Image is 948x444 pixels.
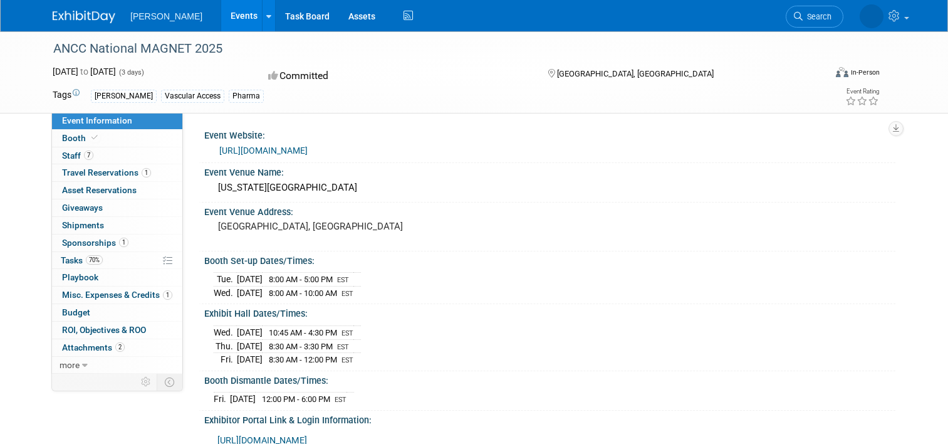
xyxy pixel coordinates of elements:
[62,203,103,213] span: Giveaways
[337,276,349,284] span: EST
[49,38,810,60] div: ANCC National MAGNET 2025
[86,255,103,265] span: 70%
[230,393,256,406] td: [DATE]
[229,90,264,103] div: Pharma
[62,272,98,282] span: Playbook
[78,66,90,77] span: to
[237,353,263,366] td: [DATE]
[62,238,128,248] span: Sponsorships
[204,203,895,218] div: Event Venue Address:
[53,88,80,103] td: Tags
[269,342,333,351] span: 8:30 AM - 3:30 PM
[52,147,182,164] a: Staff7
[62,167,151,177] span: Travel Reservations
[53,11,115,23] img: ExhibitDay
[237,325,263,339] td: [DATE]
[269,275,333,284] span: 8:00 AM - 5:00 PM
[850,68,880,77] div: In-Person
[214,339,237,353] td: Thu.
[52,235,182,251] a: Sponsorships1
[52,182,182,199] a: Asset Reservations
[860,4,883,28] img: Maris Stern
[62,133,100,143] span: Booth
[163,290,172,300] span: 1
[214,273,237,287] td: Tue.
[237,273,263,287] td: [DATE]
[204,163,895,179] div: Event Venue Name:
[557,69,714,78] span: [GEOGRAPHIC_DATA], [GEOGRAPHIC_DATA]
[119,238,128,247] span: 1
[758,65,880,84] div: Event Format
[52,269,182,286] a: Playbook
[237,339,263,353] td: [DATE]
[269,288,337,298] span: 8:00 AM - 10:00 AM
[219,145,308,156] a: [URL][DOMAIN_NAME]
[91,90,157,103] div: [PERSON_NAME]
[62,115,132,125] span: Event Information
[60,360,80,370] span: more
[52,287,182,304] a: Misc. Expenses & Credits1
[62,290,172,300] span: Misc. Expenses & Credits
[52,322,182,339] a: ROI, Objectives & ROO
[157,374,183,390] td: Toggle Event Tabs
[335,396,346,404] span: EST
[62,325,146,335] span: ROI, Objectives & ROO
[341,356,353,364] span: EST
[341,329,353,337] span: EST
[341,290,353,298] span: EST
[204,371,895,387] div: Booth Dismantle Dates/Times:
[52,112,182,129] a: Event Information
[84,151,93,160] span: 7
[803,12,831,21] span: Search
[52,339,182,356] a: Attachments2
[118,68,144,77] span: (3 days)
[115,342,125,352] span: 2
[204,304,895,320] div: Exhibit Hall Dates/Times:
[218,221,479,232] pre: [GEOGRAPHIC_DATA], [GEOGRAPHIC_DATA]
[52,199,182,216] a: Giveaways
[161,90,224,103] div: Vascular Access
[204,251,895,267] div: Booth Set-up Dates/Times:
[62,185,137,195] span: Asset Reservations
[214,286,237,299] td: Wed.
[62,342,125,352] span: Attachments
[91,134,98,141] i: Booth reservation complete
[204,126,895,142] div: Event Website:
[62,151,93,161] span: Staff
[337,343,349,351] span: EST
[836,67,848,77] img: Format-Inperson.png
[135,374,157,390] td: Personalize Event Tab Strip
[130,11,202,21] span: [PERSON_NAME]
[214,393,230,406] td: Fri.
[264,65,528,87] div: Committed
[269,355,337,364] span: 8:30 AM - 12:00 PM
[62,307,90,317] span: Budget
[53,66,116,77] span: [DATE] [DATE]
[52,357,182,374] a: more
[262,394,330,404] span: 12:00 PM - 6:00 PM
[204,411,895,426] div: Exhibitor Portal Link & Login Information:
[237,286,263,299] td: [DATE]
[214,353,237,366] td: Fri.
[786,6,843,28] a: Search
[214,325,237,339] td: Wed.
[52,217,182,234] a: Shipments
[52,252,182,269] a: Tasks70%
[52,130,182,147] a: Booth
[52,164,182,181] a: Travel Reservations1
[52,304,182,321] a: Budget
[61,255,103,265] span: Tasks
[269,328,337,337] span: 10:45 AM - 4:30 PM
[62,220,104,230] span: Shipments
[214,178,886,198] div: [US_STATE][GEOGRAPHIC_DATA]
[142,168,151,177] span: 1
[845,88,879,95] div: Event Rating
